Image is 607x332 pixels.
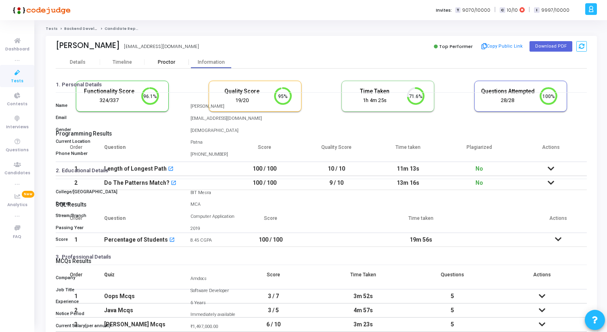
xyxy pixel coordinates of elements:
[52,189,186,194] h6: College/[GEOGRAPHIC_DATA]
[479,40,525,52] button: Copy Public Link
[124,43,199,50] div: [EMAIL_ADDRESS][DOMAIN_NAME]
[6,147,29,154] span: Questions
[186,103,591,110] div: [PERSON_NAME]
[186,288,591,294] div: Software Developer
[46,26,58,31] a: Tests
[186,324,591,330] div: ₹1,497,000.00
[436,7,452,14] label: Invites:
[6,124,29,131] span: Interviews
[5,46,29,53] span: Dashboard
[455,7,460,13] span: T
[52,103,186,108] h6: Name
[186,139,591,146] div: Patna
[534,7,539,13] span: I
[500,7,505,13] span: C
[105,26,142,31] span: Candidate Report
[462,7,490,14] span: 9070/10000
[56,41,120,50] div: [PERSON_NAME]
[189,59,233,65] div: Information
[52,323,186,328] h6: Current Salary(per annum)
[529,6,530,14] span: |
[541,7,569,14] span: 9997/10000
[52,213,186,218] h6: Stream/Branch
[52,287,186,292] h6: Job Title
[52,311,186,316] h6: Notice Period
[64,26,120,31] a: Backend Developer (OOPS)
[186,226,591,232] div: 2019
[52,275,186,280] h6: Company
[13,234,21,240] span: FAQ
[7,202,27,209] span: Analytics
[144,59,189,65] div: Proctor
[7,101,27,108] span: Contests
[52,115,186,120] h6: Email
[56,81,587,88] h3: 1. Personal Details
[186,213,591,220] div: Computer Application
[11,78,23,85] span: Tests
[52,299,186,304] h6: Experience
[52,237,186,242] h6: Score
[46,26,597,31] nav: breadcrumb
[507,7,518,14] span: 10/10
[56,254,587,260] h3: 3. Professional Details
[22,191,34,198] span: New
[186,151,591,158] div: [PHONE_NUMBER]
[10,2,71,18] img: logo
[186,276,591,282] div: Amdocs
[186,190,591,196] div: BIT Mesra
[52,201,186,206] h6: Degree
[186,311,591,318] div: Immediately available
[530,41,572,52] button: Download PDF
[113,59,132,65] div: Timeline
[494,6,496,14] span: |
[186,127,591,134] div: [DEMOGRAPHIC_DATA]
[186,300,591,307] div: 6 Years
[186,237,591,244] div: 8.45 CGPA
[439,43,473,50] span: Top Performer
[186,115,591,122] div: [EMAIL_ADDRESS][DOMAIN_NAME]
[56,167,587,174] h3: 2. Educational Details
[52,127,186,132] h6: Gender
[52,139,186,144] h6: Current Location
[52,151,186,156] h6: Phone Number
[52,225,186,230] h6: Passing Year
[186,201,591,208] div: MCA
[70,59,86,65] div: Details
[4,170,30,177] span: Candidates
